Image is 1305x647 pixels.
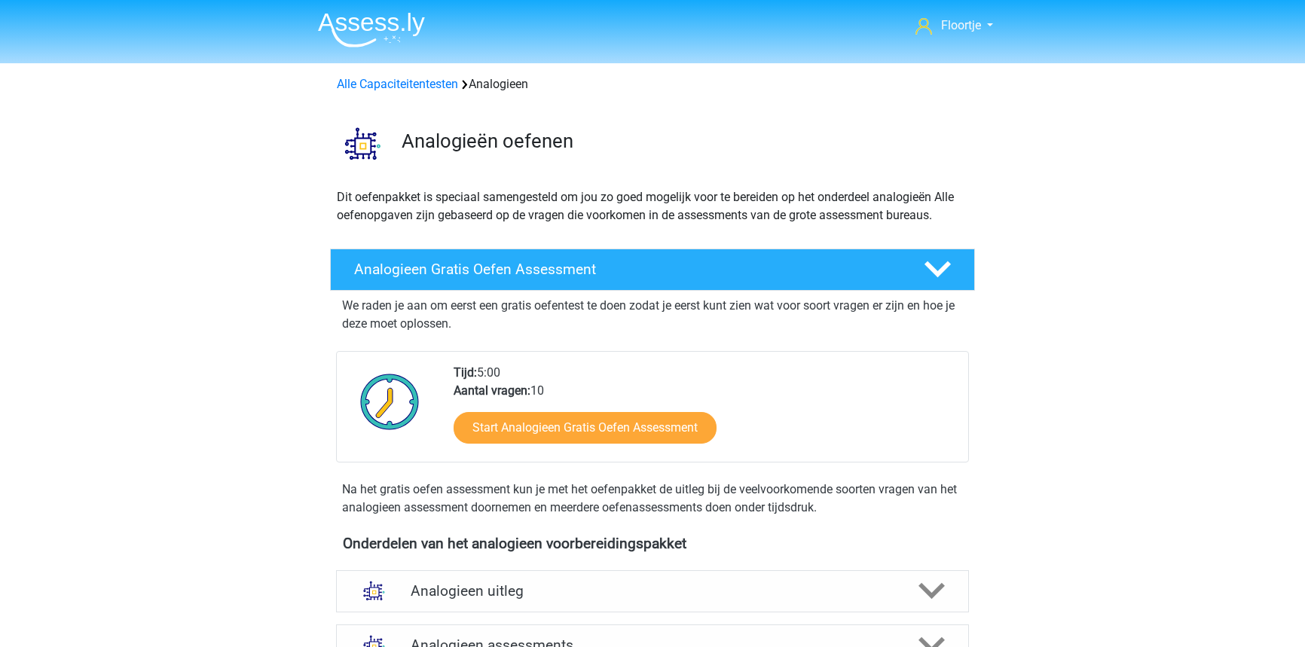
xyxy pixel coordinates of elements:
[941,18,981,32] span: Floortje
[337,188,968,224] p: Dit oefenpakket is speciaal samengesteld om jou zo goed mogelijk voor te bereiden op het onderdee...
[411,582,894,600] h4: Analogieen uitleg
[355,572,393,610] img: analogieen uitleg
[454,383,530,398] b: Aantal vragen:
[337,77,458,91] a: Alle Capaciteitentesten
[331,75,974,93] div: Analogieen
[343,535,962,552] h4: Onderdelen van het analogieen voorbereidingspakket
[454,365,477,380] b: Tijd:
[442,364,967,462] div: 5:00 10
[354,261,900,278] h4: Analogieen Gratis Oefen Assessment
[324,249,981,291] a: Analogieen Gratis Oefen Assessment
[402,130,963,153] h3: Analogieën oefenen
[336,481,969,517] div: Na het gratis oefen assessment kun je met het oefenpakket de uitleg bij de veelvoorkomende soorte...
[331,111,395,175] img: analogieen
[454,412,717,444] a: Start Analogieen Gratis Oefen Assessment
[909,17,999,35] a: Floortje
[342,297,963,333] p: We raden je aan om eerst een gratis oefentest te doen zodat je eerst kunt zien wat voor soort vra...
[318,12,425,47] img: Assessly
[352,364,428,439] img: Klok
[330,570,975,612] a: uitleg Analogieen uitleg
